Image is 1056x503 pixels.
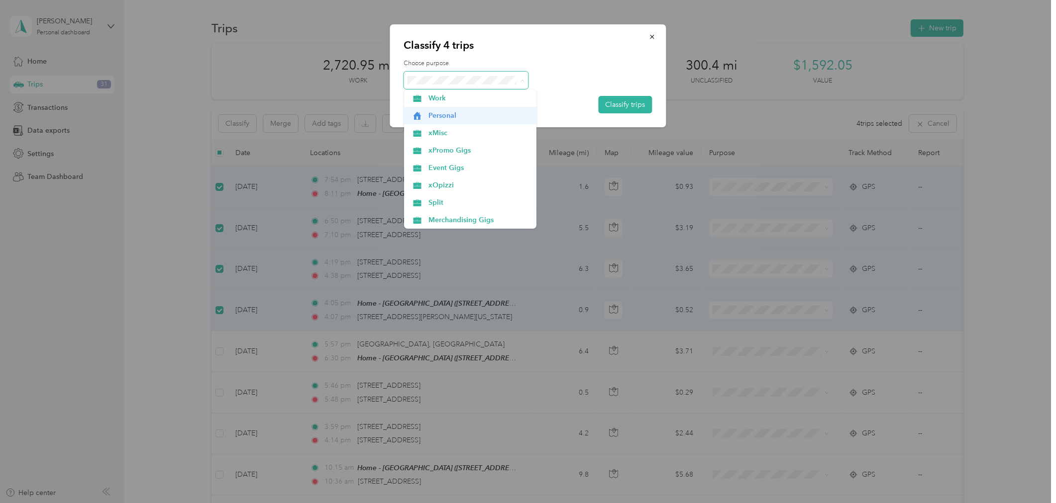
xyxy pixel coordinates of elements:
span: xMisc [428,128,529,138]
span: Merchandising Gigs [428,215,529,225]
p: Classify 4 trips [404,38,652,52]
span: Event Gigs [428,163,529,173]
iframe: Everlance-gr Chat Button Frame [1000,447,1056,503]
label: Choose purpose [404,59,652,68]
span: Work [428,93,529,103]
span: Split [428,197,529,208]
span: xOpizzi [428,180,529,190]
span: xPromo Gigs [428,145,529,156]
span: Personal [428,110,529,121]
button: Classify trips [599,96,652,113]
